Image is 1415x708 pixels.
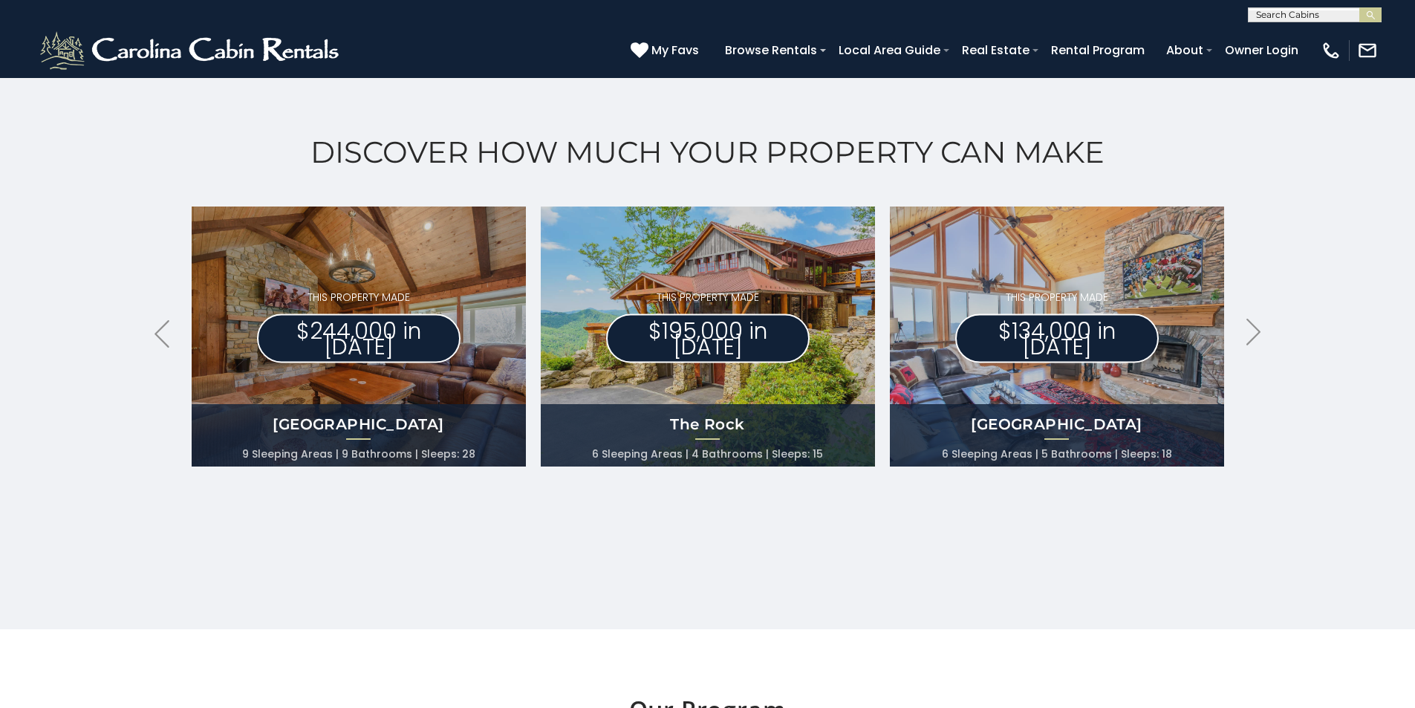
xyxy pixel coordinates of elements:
img: phone-regular-white.png [1321,40,1341,61]
h4: [GEOGRAPHIC_DATA] [890,414,1224,435]
li: Sleeps: 15 [772,444,823,464]
p: $244,000 in [DATE] [257,314,461,363]
li: 9 Bathrooms [342,444,418,464]
li: Sleeps: 28 [421,444,475,464]
a: Rental Program [1044,37,1152,63]
h4: The Rock [541,414,875,435]
a: Owner Login [1217,37,1306,63]
a: My Favs [631,41,703,60]
li: Sleeps: 18 [1121,444,1172,464]
li: 6 Sleeping Areas [942,444,1038,464]
p: THIS PROPERTY MADE [955,290,1159,305]
a: Real Estate [954,37,1037,63]
p: THIS PROPERTY MADE [606,290,810,305]
p: $134,000 in [DATE] [955,314,1159,363]
img: White-1-2.png [37,28,345,73]
a: THIS PROPERTY MADE $244,000 in [DATE] [GEOGRAPHIC_DATA] 9 Sleeping Areas 9 Bathrooms Sleeps: 28 [192,207,526,467]
li: 4 Bathrooms [692,444,769,464]
li: 6 Sleeping Areas [592,444,689,464]
h2: Discover How Much Your Property Can Make [37,135,1378,169]
a: About [1159,37,1211,63]
li: 5 Bathrooms [1041,444,1118,464]
span: My Favs [651,41,699,59]
a: THIS PROPERTY MADE $195,000 in [DATE] The Rock 6 Sleeping Areas 4 Bathrooms Sleeps: 15 [541,207,875,467]
p: THIS PROPERTY MADE [257,290,461,305]
li: 9 Sleeping Areas [242,444,339,464]
a: Local Area Guide [831,37,948,63]
img: mail-regular-white.png [1357,40,1378,61]
h4: [GEOGRAPHIC_DATA] [192,414,526,435]
a: Browse Rentals [718,37,824,63]
p: $195,000 in [DATE] [606,314,810,363]
a: THIS PROPERTY MADE $134,000 in [DATE] [GEOGRAPHIC_DATA] 6 Sleeping Areas 5 Bathrooms Sleeps: 18 [890,207,1224,467]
